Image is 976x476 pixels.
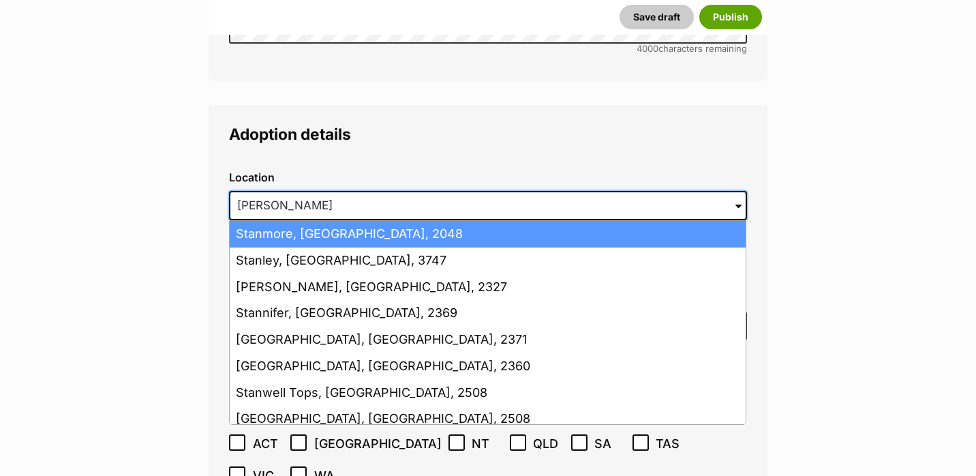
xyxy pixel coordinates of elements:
li: Stannifer, [GEOGRAPHIC_DATA], 2369 [230,300,746,327]
li: [GEOGRAPHIC_DATA], [GEOGRAPHIC_DATA], 2508 [230,406,746,432]
input: Enter suburb or postcode [229,191,747,221]
span: NT [472,434,502,453]
li: [GEOGRAPHIC_DATA], [GEOGRAPHIC_DATA], 2371 [230,327,746,353]
button: Save draft [620,5,694,29]
li: Stanley, [GEOGRAPHIC_DATA], 3747 [230,248,746,274]
span: 4000 [637,43,658,54]
button: Publish [699,5,762,29]
span: SA [594,434,625,453]
span: QLD [533,434,564,453]
li: [GEOGRAPHIC_DATA], [GEOGRAPHIC_DATA], 2360 [230,353,746,380]
label: Location [229,171,747,183]
li: [PERSON_NAME], [GEOGRAPHIC_DATA], 2327 [230,274,746,301]
legend: Adoption details [229,125,747,143]
li: Stanmore, [GEOGRAPHIC_DATA], 2048 [230,221,746,248]
div: characters remaining [229,44,747,54]
li: Stanwell Tops, [GEOGRAPHIC_DATA], 2508 [230,380,746,406]
span: TAS [656,434,686,453]
span: [GEOGRAPHIC_DATA] [314,434,442,453]
span: ACT [253,434,284,453]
